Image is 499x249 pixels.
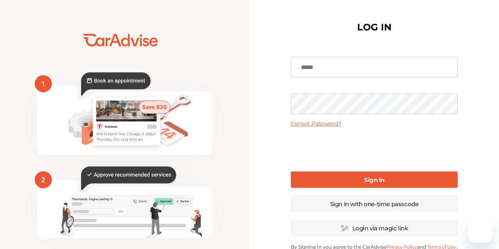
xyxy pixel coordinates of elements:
a: Sign In [291,171,458,188]
iframe: reCAPTCHA [315,133,434,164]
iframe: Button to launch messaging window [468,218,493,243]
a: Login via magic link [291,220,458,236]
img: magic_icon.32c66aac.svg [341,224,349,232]
b: Sign In [364,176,384,184]
a: Sign in with one-time passcode [291,196,458,212]
a: Forgot Password? [291,120,341,127]
h1: LOG IN [357,23,391,31]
